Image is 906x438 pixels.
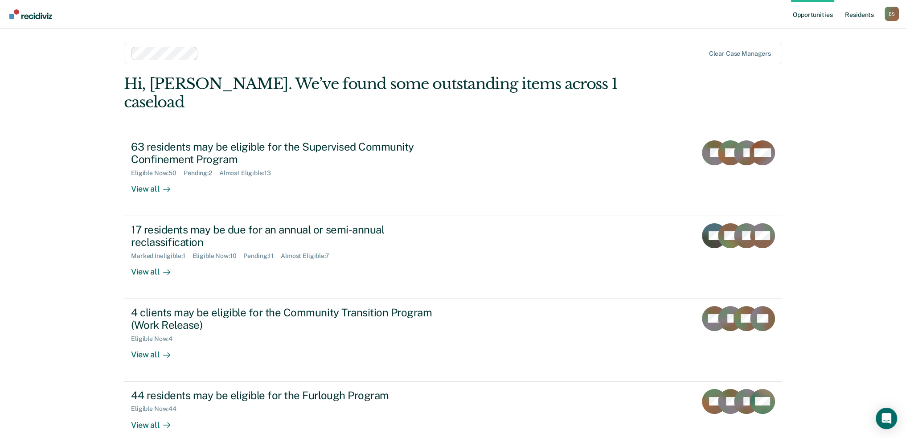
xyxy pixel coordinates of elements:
div: Eligible Now : 50 [131,169,184,177]
div: 63 residents may be eligible for the Supervised Community Confinement Program [131,140,444,166]
a: 63 residents may be eligible for the Supervised Community Confinement ProgramEligible Now:50Pendi... [124,133,782,216]
div: B S [885,7,899,21]
div: 4 clients may be eligible for the Community Transition Program (Work Release) [131,306,444,332]
div: Hi, [PERSON_NAME]. We’ve found some outstanding items across 1 caseload [124,75,650,111]
div: Eligible Now : 4 [131,335,180,343]
div: View all [131,343,181,360]
div: Open Intercom Messenger [876,408,897,429]
div: 17 residents may be due for an annual or semi-annual reclassification [131,223,444,249]
div: Clear case managers [709,50,771,57]
div: Pending : 11 [243,252,281,260]
div: Pending : 2 [184,169,219,177]
div: Eligible Now : 10 [193,252,244,260]
div: View all [131,413,181,430]
a: 17 residents may be due for an annual or semi-annual reclassificationMarked Ineligible:1Eligible ... [124,216,782,299]
div: View all [131,177,181,194]
div: Marked Ineligible : 1 [131,252,192,260]
div: Eligible Now : 44 [131,405,184,413]
a: 4 clients may be eligible for the Community Transition Program (Work Release)Eligible Now:4View all [124,299,782,382]
button: Profile dropdown button [885,7,899,21]
div: View all [131,260,181,277]
div: Almost Eligible : 7 [281,252,336,260]
img: Recidiviz [9,9,52,19]
div: 44 residents may be eligible for the Furlough Program [131,389,444,402]
div: Almost Eligible : 13 [219,169,278,177]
